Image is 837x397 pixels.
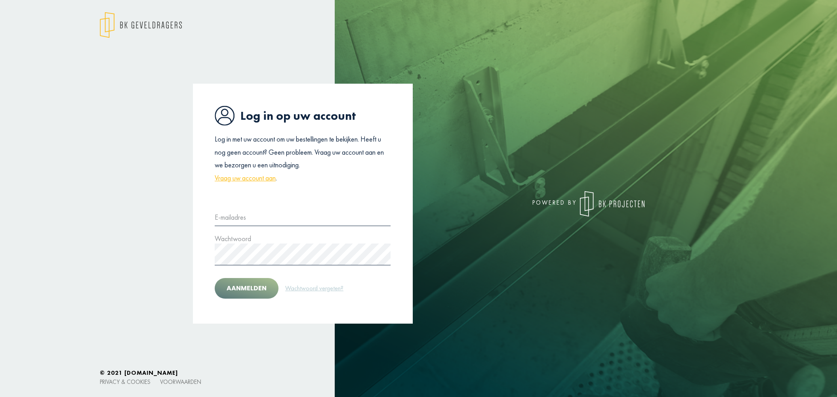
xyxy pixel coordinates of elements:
a: Wachtwoord vergeten? [285,283,344,293]
img: logo [580,191,644,217]
p: Log in met uw account om uw bestellingen te bekijken. Heeft u nog geen account? Geen probleem. Vr... [215,133,391,184]
h6: © 2021 [DOMAIN_NAME] [100,369,738,376]
img: logo [100,12,182,38]
img: icon [215,105,235,126]
h1: Log in op uw account [215,105,391,126]
a: Vraag uw account aan [215,172,276,184]
button: Aanmelden [215,278,278,299]
a: Voorwaarden [160,378,201,385]
div: powered by [425,191,644,217]
a: Privacy & cookies [100,378,151,385]
label: Wachtwoord [215,232,251,245]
